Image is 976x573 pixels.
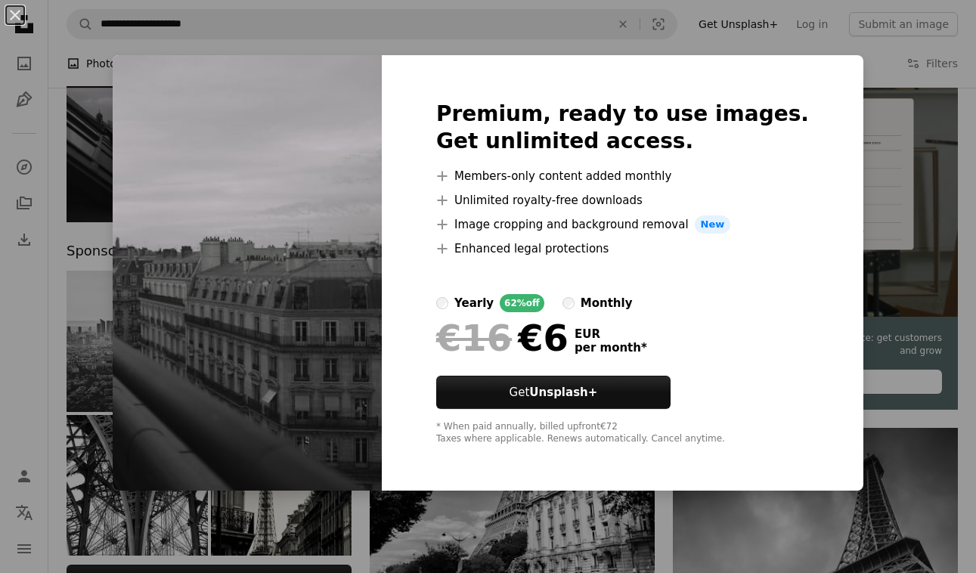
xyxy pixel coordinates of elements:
li: Unlimited royalty-free downloads [436,191,809,209]
img: premium_photo-1717422935480-6a66474b88a9 [113,55,382,491]
li: Enhanced legal protections [436,240,809,258]
span: €16 [436,318,512,358]
button: GetUnsplash+ [436,376,671,409]
span: New [695,215,731,234]
li: Members-only content added monthly [436,167,809,185]
span: EUR [575,327,647,341]
div: yearly [454,294,494,312]
input: yearly62%off [436,297,448,309]
div: €6 [436,318,569,358]
div: * When paid annually, billed upfront €72 Taxes where applicable. Renews automatically. Cancel any... [436,421,809,445]
li: Image cropping and background removal [436,215,809,234]
div: monthly [581,294,633,312]
input: monthly [562,297,575,309]
span: per month * [575,341,647,355]
h2: Premium, ready to use images. Get unlimited access. [436,101,809,155]
strong: Unsplash+ [529,386,597,399]
div: 62% off [500,294,544,312]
